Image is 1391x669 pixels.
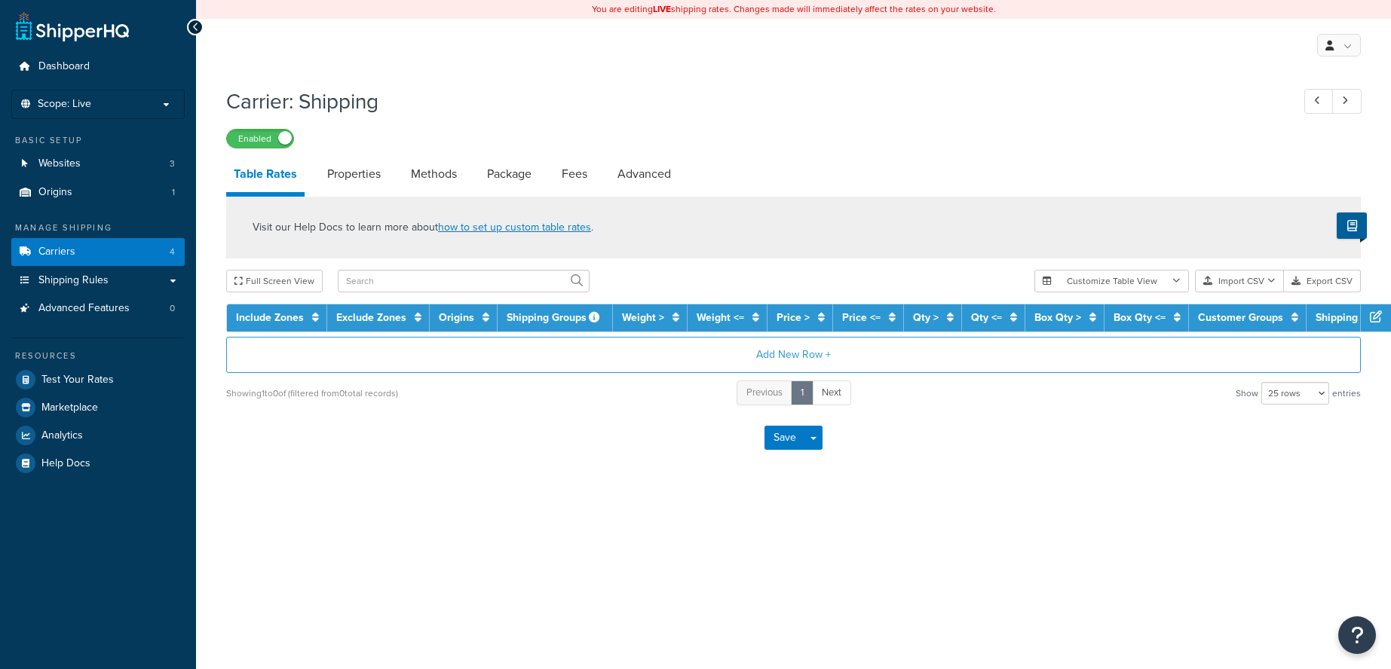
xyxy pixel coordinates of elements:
[812,380,851,405] a: Next
[11,221,185,234] div: Manage Shipping
[498,304,613,331] th: Shipping Groups
[11,295,185,322] a: Advanced Features0
[11,366,185,393] a: Test Your Rates
[1304,89,1334,114] a: Previous Record
[653,2,671,16] b: LIVE
[170,157,175,170] span: 3
[777,310,810,325] a: Price >
[622,310,664,325] a: Weight >
[226,383,398,404] div: Showing 1 to 0 of (filtered from 0 total records)
[11,179,185,206] a: Origins1
[11,267,185,295] a: Shipping Rules
[554,156,595,192] a: Fees
[439,310,474,325] a: Origins
[1338,616,1376,654] button: Open Resource Center
[791,380,813,405] a: 1
[1316,310,1386,325] a: Shipping Price
[1332,383,1361,404] span: entries
[11,350,185,362] div: Resources
[1034,310,1081,325] a: Box Qty >
[971,310,1002,325] a: Qty <=
[226,87,1276,116] h1: Carrier: Shipping
[226,270,323,292] button: Full Screen View
[11,422,185,449] a: Analytics
[1236,383,1258,404] span: Show
[737,380,792,405] a: Previous
[41,374,114,386] span: Test Your Rates
[1332,89,1362,114] a: Next Record
[172,186,175,199] span: 1
[11,394,185,421] a: Marketplace
[1284,270,1361,292] button: Export CSV
[41,402,98,414] span: Marketplace
[11,150,185,178] li: Websites
[38,246,75,258] span: Carriers
[38,157,81,170] span: Websites
[38,60,90,73] span: Dashboard
[11,450,185,477] a: Help Docs
[11,238,185,266] li: Carriers
[170,302,175,315] span: 0
[38,274,109,287] span: Shipping Rules
[913,310,939,325] a: Qty >
[336,310,406,325] a: Exclude Zones
[697,310,744,325] a: Weight <=
[479,156,539,192] a: Package
[226,156,305,197] a: Table Rates
[170,246,175,258] span: 4
[746,385,783,399] span: Previous
[227,130,293,148] label: Enabled
[11,134,185,147] div: Basic Setup
[11,295,185,322] li: Advanced Features
[38,186,72,199] span: Origins
[1337,212,1367,239] button: Show Help Docs
[11,150,185,178] a: Websites3
[1114,310,1166,325] a: Box Qty <=
[11,53,185,81] a: Dashboard
[41,457,90,470] span: Help Docs
[403,156,464,192] a: Methods
[1034,270,1189,292] button: Customize Table View
[338,270,590,292] input: Search
[236,310,304,325] a: Include Zones
[610,156,679,192] a: Advanced
[1195,270,1284,292] button: Import CSV
[41,429,83,442] span: Analytics
[226,337,1361,373] button: Add New Row +
[11,238,185,266] a: Carriers4
[38,98,91,111] span: Scope: Live
[822,385,841,399] span: Next
[438,219,591,235] a: how to set up custom table rates
[842,310,881,325] a: Price <=
[253,219,593,236] p: Visit our Help Docs to learn more about .
[1198,310,1283,325] a: Customer Groups
[11,179,185,206] li: Origins
[320,156,388,192] a: Properties
[38,302,130,315] span: Advanced Features
[764,426,805,450] button: Save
